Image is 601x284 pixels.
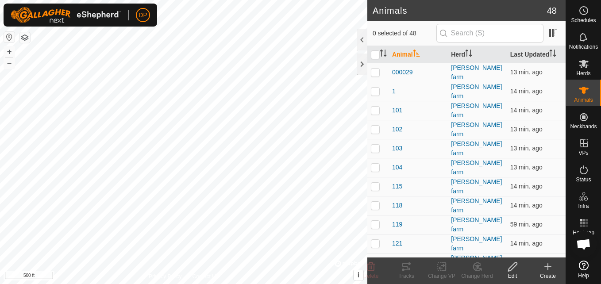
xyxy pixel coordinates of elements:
span: Delete [363,273,379,279]
div: [PERSON_NAME] farm [451,177,503,196]
span: 103 [392,144,402,153]
span: VPs [578,150,588,156]
div: Create [530,272,566,280]
span: Oct 6, 2025, 2:23 PM [510,164,543,171]
span: Notifications [569,44,598,50]
span: Neckbands [570,124,597,129]
div: [PERSON_NAME] farm [451,63,503,82]
span: Oct 6, 2025, 2:23 PM [510,240,543,247]
span: Oct 6, 2025, 1:38 PM [510,221,543,228]
p-sorticon: Activate to sort [549,51,556,58]
span: 101 [392,106,402,115]
span: i [358,271,359,279]
button: i [354,270,363,280]
div: [PERSON_NAME] farm [451,234,503,253]
span: Status [576,177,591,182]
button: Reset Map [4,32,15,42]
img: Gallagher Logo [11,7,121,23]
th: Animal [389,46,447,63]
th: Last Updated [507,46,566,63]
span: 121 [392,239,402,248]
span: Schedules [571,18,596,23]
span: DP [139,11,147,20]
span: Heatmap [573,230,594,235]
input: Search (S) [436,24,543,42]
a: Privacy Policy [149,272,182,280]
span: Infra [578,203,589,209]
span: 119 [392,220,402,229]
a: Contact Us [193,272,219,280]
div: [PERSON_NAME] farm [451,82,503,101]
span: Herds [576,71,590,76]
a: Help [566,257,601,282]
h2: Animals [373,5,547,16]
div: Open chat [570,231,597,257]
div: Tracks [389,272,424,280]
div: [PERSON_NAME] farm [451,253,503,272]
span: Oct 6, 2025, 2:23 PM [510,107,543,114]
span: Animals [574,97,593,103]
div: [PERSON_NAME] farm [451,101,503,120]
span: 118 [392,201,402,210]
span: 48 [547,4,557,17]
div: [PERSON_NAME] farm [451,139,503,158]
div: [PERSON_NAME] farm [451,215,503,234]
span: 104 [392,163,402,172]
th: Herd [447,46,506,63]
button: – [4,58,15,69]
button: + [4,46,15,57]
span: Oct 6, 2025, 2:23 PM [510,88,543,95]
div: [PERSON_NAME] farm [451,158,503,177]
p-sorticon: Activate to sort [413,51,420,58]
span: Oct 6, 2025, 2:23 PM [510,69,543,76]
span: Oct 6, 2025, 2:23 PM [510,145,543,152]
span: 1 [392,87,396,96]
button: Map Layers [19,32,30,43]
div: Edit [495,272,530,280]
span: Help [578,273,589,278]
span: Oct 6, 2025, 2:23 PM [510,183,543,190]
span: 000029 [392,68,413,77]
span: Oct 6, 2025, 2:23 PM [510,126,543,133]
span: 0 selected of 48 [373,29,436,38]
p-sorticon: Activate to sort [465,51,472,58]
span: Oct 6, 2025, 2:23 PM [510,202,543,209]
span: 102 [392,125,402,134]
div: Change VP [424,272,459,280]
div: Change Herd [459,272,495,280]
div: [PERSON_NAME] farm [451,196,503,215]
div: [PERSON_NAME] farm [451,120,503,139]
span: 115 [392,182,402,191]
p-sorticon: Activate to sort [380,51,387,58]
